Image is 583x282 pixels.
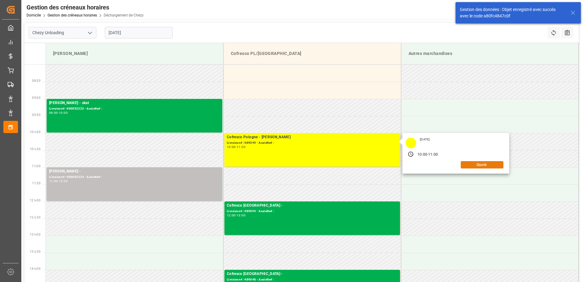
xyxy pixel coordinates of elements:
[30,147,41,151] span: 10 h 30
[32,164,41,168] span: 11:00
[30,199,41,202] span: 12 h 00
[428,152,438,157] div: 11:00
[48,13,97,17] a: Gestion des créneaux horaires
[460,6,565,19] div: Gestion des données : Objet enregistré avec succès avec le code a80fc4847c0f
[27,13,41,17] a: Domicile
[236,146,237,148] div: -
[227,203,398,209] div: Cofresco [GEOGRAPHIC_DATA] -
[418,137,432,142] div: [DATE]
[237,146,245,148] div: 11:00
[30,216,41,219] span: 12 h 30
[32,113,41,117] span: 09:30
[49,100,220,106] div: [PERSON_NAME] - skat
[49,180,58,183] div: 11:00
[49,168,220,175] div: [PERSON_NAME] -
[32,182,41,185] span: 11:30
[49,175,220,180] div: Livraison# :400052324 - Assiette# :
[58,180,59,183] div: -
[27,3,144,12] div: Gestion des créneaux horaires
[32,96,41,99] span: 09:00
[227,134,398,140] div: Cofresco Pologne - [PERSON_NAME]
[30,233,41,236] span: 13 h 00
[85,28,94,38] button: Ouvrir le menu
[29,27,96,38] input: Type à rechercher/sélectionner
[32,79,41,82] span: 08:30
[236,214,237,217] div: -
[461,161,503,168] button: Ouvrir
[51,48,218,59] div: [PERSON_NAME]
[30,267,41,270] span: 14 h 00
[227,140,398,146] div: Livraison# :489049 - Assiette# :
[49,106,220,111] div: Livraison# :400052323 - Assiette# :
[427,152,428,157] div: -
[227,271,398,277] div: Cofresco [GEOGRAPHIC_DATA] -
[227,209,398,214] div: Livraison# :489094 - Assiette# :
[30,130,41,134] span: 10 h 00
[227,214,236,217] div: 12:00
[406,48,574,59] div: Autres marchandises
[417,152,427,157] div: 10:00
[59,180,68,183] div: 12:00
[228,48,396,59] div: Cofresco PL/[GEOGRAPHIC_DATA]
[237,214,245,217] div: 13:00
[30,250,41,253] span: 13 h 30
[105,27,173,38] input: JJ-MM-AAAA
[59,111,68,114] div: 10:00
[58,111,59,114] div: -
[49,111,58,114] div: 09:00
[227,146,236,148] div: 10:00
